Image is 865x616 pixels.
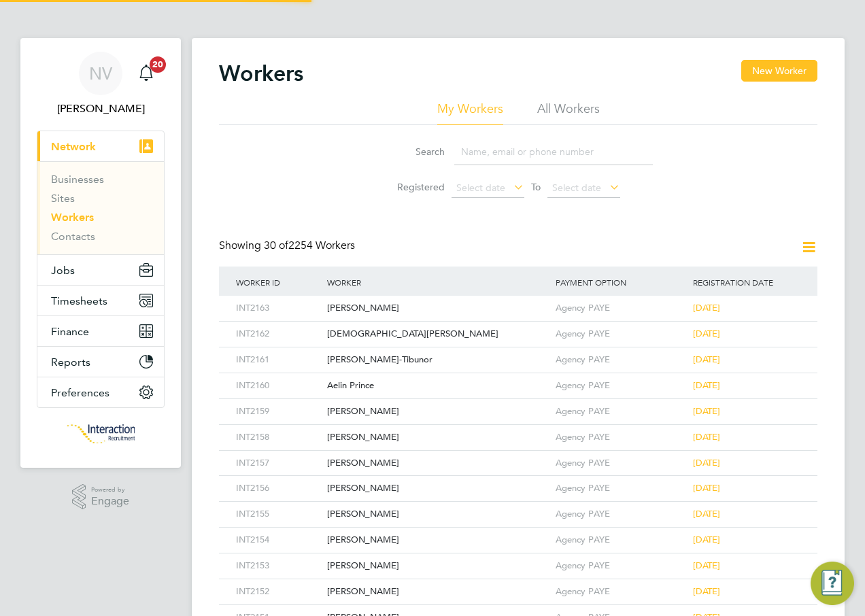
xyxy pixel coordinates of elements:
[51,386,109,399] span: Preferences
[324,296,552,321] div: [PERSON_NAME]
[51,356,90,369] span: Reports
[233,553,324,579] div: INT2153
[233,295,804,307] a: INT2163[PERSON_NAME]Agency PAYE[DATE]
[693,431,720,443] span: [DATE]
[37,161,164,254] div: Network
[324,476,552,501] div: [PERSON_NAME]
[51,192,75,205] a: Sites
[51,140,96,153] span: Network
[537,101,600,125] li: All Workers
[89,65,112,82] span: NV
[37,286,164,315] button: Timesheets
[693,354,720,365] span: [DATE]
[690,267,804,298] div: Registration Date
[233,347,804,358] a: INT2161[PERSON_NAME]-TibunorAgency PAYE[DATE]
[552,579,690,604] div: Agency PAYE
[552,182,601,194] span: Select date
[552,476,690,501] div: Agency PAYE
[233,296,324,321] div: INT2163
[51,211,94,224] a: Workers
[324,553,552,579] div: [PERSON_NAME]
[37,255,164,285] button: Jobs
[552,347,690,373] div: Agency PAYE
[693,508,720,519] span: [DATE]
[20,38,181,468] nav: Main navigation
[233,475,804,487] a: INT2156[PERSON_NAME]Agency PAYE[DATE]
[527,178,545,196] span: To
[233,579,324,604] div: INT2152
[51,294,107,307] span: Timesheets
[233,399,324,424] div: INT2159
[811,562,854,605] button: Engage Resource Center
[324,451,552,476] div: [PERSON_NAME]
[133,52,160,95] a: 20
[233,553,804,564] a: INT2153[PERSON_NAME]Agency PAYE[DATE]
[552,502,690,527] div: Agency PAYE
[233,267,324,298] div: Worker ID
[233,451,324,476] div: INT2157
[37,316,164,346] button: Finance
[264,239,355,252] span: 2254 Workers
[324,322,552,347] div: [DEMOGRAPHIC_DATA][PERSON_NAME]
[324,347,552,373] div: [PERSON_NAME]-Tibunor
[324,267,552,298] div: Worker
[456,182,505,194] span: Select date
[552,399,690,424] div: Agency PAYE
[233,527,804,538] a: INT2154[PERSON_NAME]Agency PAYE[DATE]
[233,528,324,553] div: INT2154
[233,322,324,347] div: INT2162
[233,502,324,527] div: INT2155
[552,322,690,347] div: Agency PAYE
[91,484,129,496] span: Powered by
[693,405,720,417] span: [DATE]
[693,482,720,494] span: [DATE]
[324,579,552,604] div: [PERSON_NAME]
[233,398,804,410] a: INT2159[PERSON_NAME]Agency PAYE[DATE]
[233,373,324,398] div: INT2160
[37,131,164,161] button: Network
[233,373,804,384] a: INT2160Aelin PrinceAgency PAYE[DATE]
[741,60,817,82] button: New Worker
[454,139,653,165] input: Name, email or phone number
[437,101,503,125] li: My Workers
[233,424,804,436] a: INT2158[PERSON_NAME]Agency PAYE[DATE]
[233,347,324,373] div: INT2161
[264,239,288,252] span: 30 of
[324,373,552,398] div: Aelin Prince
[384,181,445,193] label: Registered
[37,422,165,443] a: Go to home page
[233,450,804,462] a: INT2157[PERSON_NAME]Agency PAYE[DATE]
[552,267,690,298] div: Payment Option
[51,173,104,186] a: Businesses
[324,425,552,450] div: [PERSON_NAME]
[233,579,804,590] a: INT2152[PERSON_NAME]Agency PAYE[DATE]
[37,377,164,407] button: Preferences
[67,422,135,443] img: interactionrecruitment-logo-retina.png
[693,534,720,545] span: [DATE]
[233,425,324,450] div: INT2158
[552,296,690,321] div: Agency PAYE
[384,146,445,158] label: Search
[693,302,720,313] span: [DATE]
[693,585,720,597] span: [DATE]
[37,52,165,117] a: NV[PERSON_NAME]
[693,457,720,468] span: [DATE]
[552,553,690,579] div: Agency PAYE
[91,496,129,507] span: Engage
[51,264,75,277] span: Jobs
[233,476,324,501] div: INT2156
[324,528,552,553] div: [PERSON_NAME]
[37,347,164,377] button: Reports
[233,321,804,332] a: INT2162[DEMOGRAPHIC_DATA][PERSON_NAME]Agency PAYE[DATE]
[51,325,89,338] span: Finance
[51,230,95,243] a: Contacts
[233,501,804,513] a: INT2155[PERSON_NAME]Agency PAYE[DATE]
[552,425,690,450] div: Agency PAYE
[693,328,720,339] span: [DATE]
[552,373,690,398] div: Agency PAYE
[552,451,690,476] div: Agency PAYE
[693,379,720,391] span: [DATE]
[72,484,130,510] a: Powered byEngage
[233,604,804,616] a: INT2151[PERSON_NAME]Agency PAYE[DATE]
[219,60,303,87] h2: Workers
